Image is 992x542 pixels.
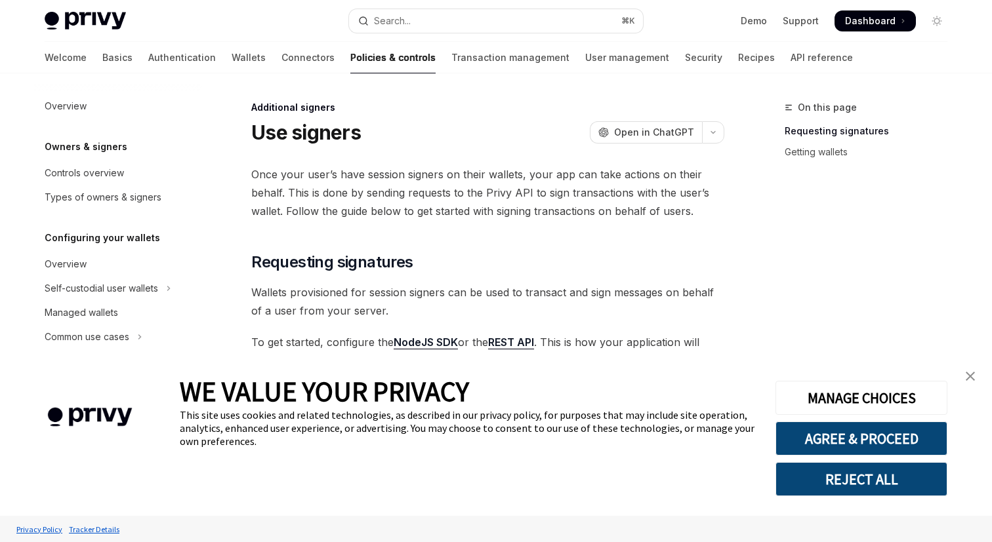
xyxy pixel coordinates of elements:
[232,42,266,73] a: Wallets
[251,165,724,220] span: Once your user’s have session signers on their wallets, your app can take actions on their behalf...
[34,252,202,276] a: Overview
[45,139,127,155] h5: Owners & signers
[45,42,87,73] a: Welcome
[585,42,669,73] a: User management
[451,42,569,73] a: Transaction management
[45,189,161,205] div: Types of owners & signers
[775,381,947,415] button: MANAGE CHOICES
[488,336,534,349] a: REST API
[45,329,129,345] div: Common use cases
[783,14,819,28] a: Support
[926,10,947,31] button: Toggle dark mode
[251,333,724,406] span: To get started, configure the or the . This is how your application will make requests to the Pri...
[621,16,635,26] span: ⌘ K
[45,98,87,114] div: Overview
[34,325,202,349] button: Toggle Common use cases section
[148,42,216,73] a: Authentication
[45,256,87,272] div: Overview
[957,363,983,389] a: close banner
[34,277,202,300] button: Toggle Self-custodial user wallets section
[741,14,767,28] a: Demo
[34,94,202,118] a: Overview
[251,252,413,273] span: Requesting signatures
[394,336,458,349] a: NodeJS SDK
[614,126,694,139] span: Open in ChatGPT
[20,389,160,446] img: company logo
[785,121,958,142] a: Requesting signatures
[34,161,202,185] a: Controls overview
[738,42,775,73] a: Recipes
[966,372,975,381] img: close banner
[66,518,123,541] a: Tracker Details
[798,100,857,115] span: On this page
[590,121,702,144] button: Open in ChatGPT
[685,42,722,73] a: Security
[45,305,118,320] div: Managed wallets
[102,42,133,73] a: Basics
[180,374,469,408] span: WE VALUE YOUR PRIVACY
[775,421,947,455] button: AGREE & PROCEED
[251,101,724,114] div: Additional signers
[34,301,202,324] a: Managed wallets
[34,185,202,209] a: Types of owners & signers
[785,142,958,163] a: Getting wallets
[374,13,411,29] div: Search...
[281,42,335,73] a: Connectors
[180,408,756,448] div: This site uses cookies and related technologies, as described in our privacy policy, for purposes...
[45,230,160,246] h5: Configuring your wallets
[835,10,916,31] a: Dashboard
[791,42,853,73] a: API reference
[45,281,158,296] div: Self-custodial user wallets
[45,12,126,30] img: light logo
[13,518,66,541] a: Privacy Policy
[349,9,643,33] button: Open search
[251,283,724,320] span: Wallets provisioned for session signers can be used to transact and sign messages on behalf of a ...
[350,42,436,73] a: Policies & controls
[775,462,947,496] button: REJECT ALL
[45,165,124,181] div: Controls overview
[845,14,896,28] span: Dashboard
[251,121,361,144] h1: Use signers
